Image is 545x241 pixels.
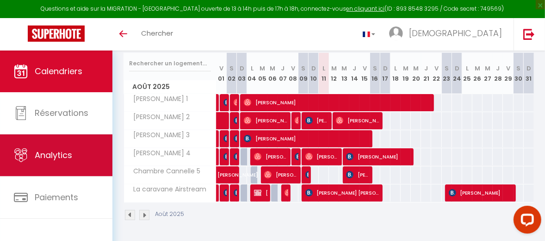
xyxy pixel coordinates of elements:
[295,112,298,129] span: [PERSON_NAME]
[28,25,85,42] img: Super Booking
[254,148,288,165] span: [PERSON_NAME]
[264,166,298,184] span: [PERSON_NAME]
[346,148,410,165] span: [PERSON_NAME]
[380,53,390,94] th: 17
[309,53,319,94] th: 10
[411,53,421,94] th: 20
[35,191,78,203] span: Paiements
[382,18,514,51] a: ... [DEMOGRAPHIC_DATA]
[403,64,409,73] abbr: M
[229,64,234,73] abbr: S
[35,65,82,77] span: Calendriers
[234,130,237,147] span: [PERSON_NAME]
[359,53,370,94] th: 15
[305,166,309,184] span: [PERSON_NAME]
[485,64,490,73] abbr: M
[223,94,227,111] span: [PERSON_NAME]
[413,64,419,73] abbr: M
[125,130,192,140] span: [PERSON_NAME] 3
[213,130,217,148] a: [PERSON_NAME]
[281,64,285,73] abbr: J
[349,53,359,94] th: 14
[237,53,247,94] th: 03
[475,64,480,73] abbr: M
[506,202,545,241] iframe: LiveChat chat widget
[35,149,72,161] span: Analytics
[244,112,288,129] span: [PERSON_NAME]
[219,64,223,73] abbr: V
[155,210,184,219] p: Août 2025
[134,18,180,51] a: Chercher
[472,53,483,94] th: 26
[424,64,428,73] abbr: J
[353,64,356,73] abbr: J
[496,64,500,73] abbr: J
[295,148,298,165] span: [PERSON_NAME]
[240,64,244,73] abbr: D
[213,94,217,112] a: [PERSON_NAME]
[462,53,472,94] th: 25
[288,53,298,94] th: 08
[514,53,524,94] th: 30
[301,64,305,73] abbr: S
[421,53,431,94] th: 21
[524,53,534,94] th: 31
[251,64,254,73] abbr: L
[270,64,275,73] abbr: M
[125,112,192,122] span: [PERSON_NAME] 2
[466,64,469,73] abbr: L
[129,55,211,72] input: Rechercher un logement...
[217,53,227,94] th: 01
[260,64,265,73] abbr: M
[234,184,237,202] span: [PERSON_NAME]
[223,148,227,165] span: [PERSON_NAME]
[254,184,267,202] span: [DEMOGRAPHIC_DATA] Propriétaire
[373,64,377,73] abbr: S
[223,184,227,202] span: [PERSON_NAME]
[305,112,329,129] span: [PERSON_NAME]
[213,166,223,184] a: [PERSON_NAME]
[363,64,367,73] abbr: V
[125,94,191,104] span: [PERSON_NAME] 1
[244,94,430,111] span: [PERSON_NAME]
[217,161,260,179] span: [PERSON_NAME]
[336,112,380,129] span: [PERSON_NAME]
[257,53,267,94] th: 05
[305,148,339,165] span: [PERSON_NAME]
[234,94,237,111] span: [PERSON_NAME]
[445,64,449,73] abbr: S
[311,64,316,73] abbr: D
[227,53,237,94] th: 02
[213,184,217,202] a: [PERSON_NAME]
[370,53,380,94] th: 16
[455,64,459,73] abbr: D
[394,64,397,73] abbr: L
[503,53,513,94] th: 29
[291,64,295,73] abbr: V
[244,130,369,147] span: [PERSON_NAME]
[234,148,237,165] span: [PERSON_NAME]
[35,107,88,119] span: Réservations
[389,26,403,40] img: ...
[493,53,503,94] th: 28
[125,184,209,195] span: La caravane Airstream
[449,184,513,202] span: [PERSON_NAME]
[516,64,520,73] abbr: S
[329,53,339,94] th: 12
[305,184,380,202] span: [PERSON_NAME] [PERSON_NAME]
[141,28,173,38] span: Chercher
[383,64,388,73] abbr: D
[223,130,227,147] span: Orsolya Desert Gyepes
[506,64,510,73] abbr: V
[234,112,237,129] span: [PERSON_NAME]
[526,64,531,73] abbr: D
[401,53,411,94] th: 19
[285,184,288,202] span: [PERSON_NAME]
[442,53,452,94] th: 23
[347,5,385,13] a: en cliquant ici
[452,53,462,94] th: 24
[341,64,347,73] abbr: M
[125,148,193,159] span: [PERSON_NAME] 4
[319,53,329,94] th: 11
